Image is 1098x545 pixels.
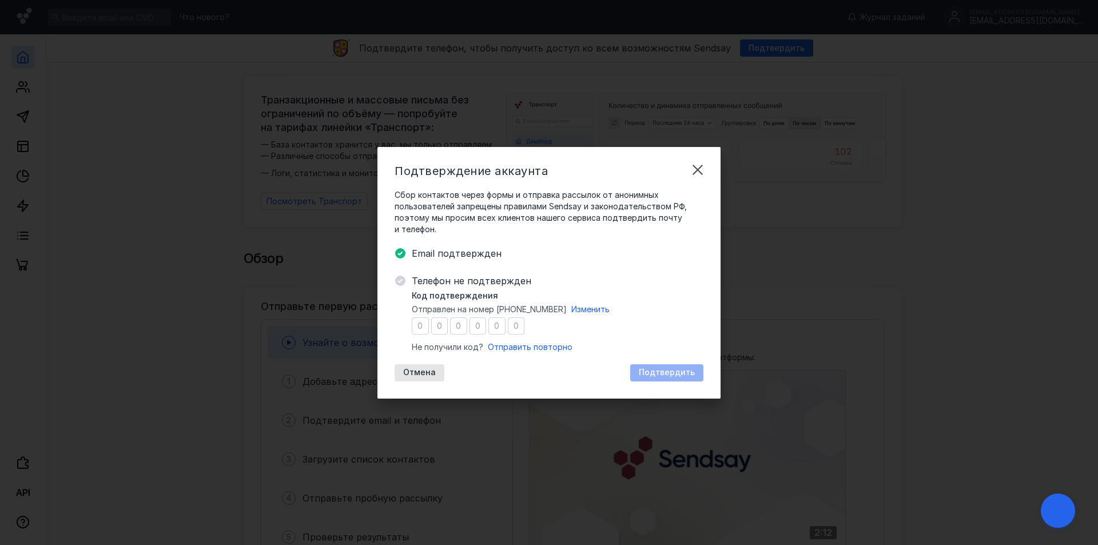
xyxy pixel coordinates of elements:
[412,317,429,335] input: 0
[488,341,572,353] button: Отправить повторно
[412,304,567,315] span: Отправлен на номер [PHONE_NUMBER]
[508,317,525,335] input: 0
[395,189,703,235] span: Сбор контактов через формы и отправка рассылок от анонимных пользователей запрещены правилами Sen...
[395,364,444,381] button: Отмена
[450,317,467,335] input: 0
[395,164,548,178] span: Подтверждение аккаунта
[488,342,572,352] span: Отправить повторно
[571,304,610,314] span: Изменить
[571,304,610,315] button: Изменить
[403,368,436,377] span: Отмена
[412,246,703,260] span: Email подтвержден
[412,274,703,288] span: Телефон не подтвержден
[488,317,506,335] input: 0
[412,290,498,301] span: Код подтверждения
[412,341,483,353] span: Не получили код?
[470,317,487,335] input: 0
[431,317,448,335] input: 0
